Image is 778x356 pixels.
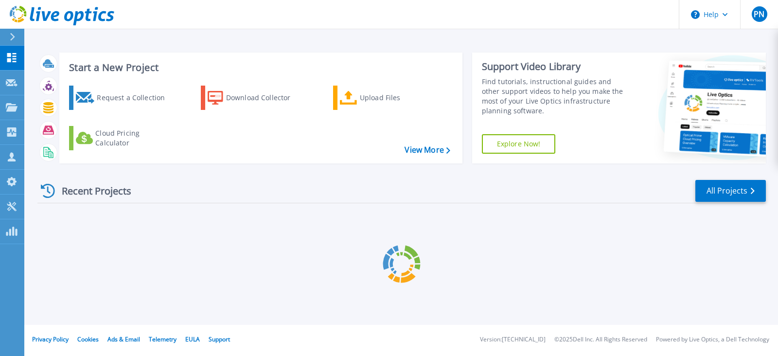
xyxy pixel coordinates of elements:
[69,62,450,73] h3: Start a New Project
[482,77,630,116] div: Find tutorials, instructional guides and other support videos to help you make the most of your L...
[480,337,546,343] li: Version: [TECHNICAL_ID]
[149,335,177,343] a: Telemetry
[754,10,764,18] span: PN
[97,88,175,107] div: Request a Collection
[185,335,200,343] a: EULA
[360,88,438,107] div: Upload Files
[77,335,99,343] a: Cookies
[95,128,173,148] div: Cloud Pricing Calculator
[482,60,630,73] div: Support Video Library
[554,337,647,343] li: © 2025 Dell Inc. All Rights Reserved
[656,337,769,343] li: Powered by Live Optics, a Dell Technology
[201,86,309,110] a: Download Collector
[37,179,144,203] div: Recent Projects
[226,88,304,107] div: Download Collector
[405,145,450,155] a: View More
[69,86,177,110] a: Request a Collection
[333,86,442,110] a: Upload Files
[209,335,230,343] a: Support
[482,134,556,154] a: Explore Now!
[69,126,177,150] a: Cloud Pricing Calculator
[32,335,69,343] a: Privacy Policy
[695,180,766,202] a: All Projects
[107,335,140,343] a: Ads & Email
